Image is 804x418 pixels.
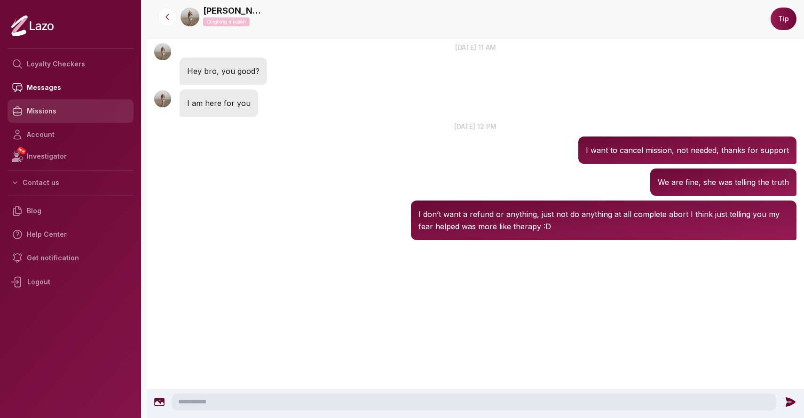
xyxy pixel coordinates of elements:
[8,246,134,270] a: Get notification
[8,199,134,223] a: Blog
[8,52,134,76] a: Loyalty Checkers
[181,8,199,26] img: b10d8b60-ea59-46b8-b99e-30469003c990
[586,144,789,156] p: I want to cancel mission, not needed, thanks for support
[771,8,796,30] button: Tip
[187,97,251,109] p: I am here for you
[8,123,134,146] a: Account
[8,146,134,166] a: NEWInvestigator
[8,223,134,246] a: Help Center
[8,76,134,99] a: Messages
[203,17,250,26] p: Ongoing mission
[418,208,789,233] p: I don’t want a refund or anything, just not do anything at all complete abort I think just tellin...
[16,146,27,155] span: NEW
[8,174,134,191] button: Contact us
[147,42,804,52] p: [DATE] 11 am
[147,121,804,131] p: [DATE] 12 pm
[658,176,789,188] p: We are fine, she was telling the truth
[154,90,171,107] img: User avatar
[203,4,264,17] a: [PERSON_NAME]
[8,270,134,294] div: Logout
[8,99,134,123] a: Missions
[187,65,260,77] p: Hey bro, you good?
